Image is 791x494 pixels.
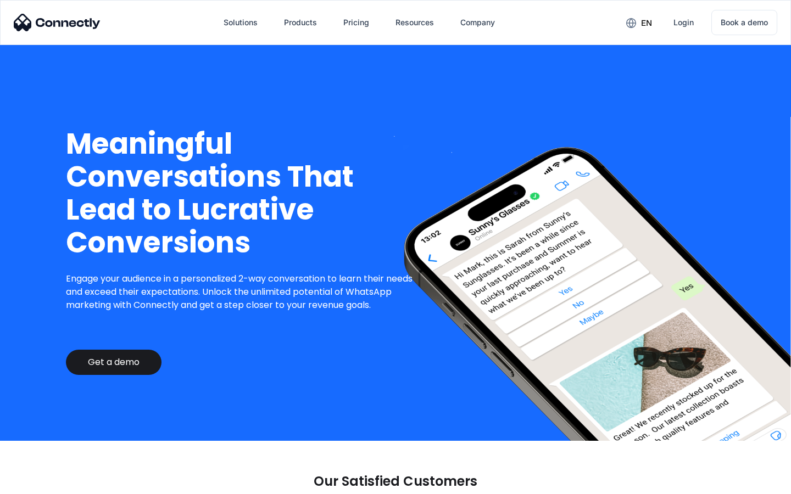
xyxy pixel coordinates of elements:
div: Resources [396,15,434,30]
div: Solutions [224,15,258,30]
a: Login [665,9,703,36]
p: Engage your audience in a personalized 2-way conversation to learn their needs and exceed their e... [66,272,421,312]
p: Our Satisfied Customers [314,474,477,489]
a: Get a demo [66,350,161,375]
div: Login [673,15,694,30]
div: en [641,15,652,31]
div: Products [284,15,317,30]
a: Book a demo [711,10,777,35]
div: Pricing [343,15,369,30]
a: Pricing [335,9,378,36]
div: Get a demo [88,357,140,368]
img: Connectly Logo [14,14,101,31]
h1: Meaningful Conversations That Lead to Lucrative Conversions [66,127,421,259]
div: Company [460,15,495,30]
